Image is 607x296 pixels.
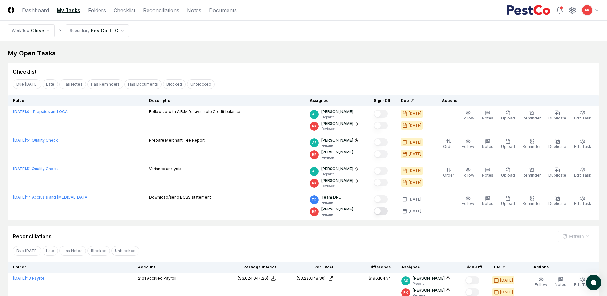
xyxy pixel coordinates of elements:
[409,151,421,157] div: [DATE]
[312,169,316,174] span: AS
[187,79,215,89] button: Unblocked
[442,137,455,151] button: Order
[13,195,27,200] span: [DATE] :
[462,173,474,177] span: Follow
[321,206,353,212] p: [PERSON_NAME]
[396,262,460,273] th: Assignee
[374,150,388,158] button: Mark complete
[312,181,316,185] span: RK
[13,138,58,143] a: [DATE]:51 Quality Check
[312,140,316,145] span: AS
[437,98,594,103] div: Actions
[59,79,86,89] button: Has Notes
[465,288,479,296] button: Mark complete
[305,95,369,106] th: Assignee
[501,116,515,120] span: Upload
[409,111,421,117] div: [DATE]
[43,79,58,89] button: Late
[321,137,353,143] p: [PERSON_NAME]
[585,8,589,12] span: RK
[59,246,86,256] button: Has Notes
[547,194,568,208] button: Duplicate
[374,179,388,186] button: Mark complete
[43,246,58,256] button: Late
[401,98,427,103] div: Due
[321,109,353,115] p: [PERSON_NAME]
[460,109,475,122] button: Follow
[87,246,110,256] button: Blocked
[369,275,391,281] div: $196,104.54
[481,109,495,122] button: Notes
[523,201,541,206] span: Reminder
[481,166,495,179] button: Notes
[535,282,547,287] span: Follow
[87,79,123,89] button: Has Reminders
[374,110,388,118] button: Mark complete
[374,195,388,203] button: Mark complete
[13,276,45,281] a: [DATE]:13 Payroll
[521,137,542,151] button: Reminder
[492,264,518,270] div: Due
[147,276,176,281] span: Accrued Payroll
[481,194,495,208] button: Notes
[462,116,474,120] span: Follow
[581,4,593,16] button: RK
[573,166,593,179] button: Edit Task
[403,278,408,283] span: AS
[462,201,474,206] span: Follow
[321,184,358,188] p: Reviewer
[163,79,186,89] button: Blocked
[13,276,27,281] span: [DATE] :
[374,167,388,175] button: Mark complete
[312,197,317,202] span: TD
[500,166,516,179] button: Upload
[374,207,388,215] button: Mark complete
[149,109,240,115] p: Follow up with A.R.M for available Credit balance
[482,201,493,206] span: Notes
[8,24,129,37] nav: breadcrumb
[13,79,41,89] button: Due Today
[547,109,568,122] button: Duplicate
[312,112,316,117] span: AS
[238,275,276,281] button: ($3,024,044.26)
[149,194,211,200] p: Download/send BCBS statement
[70,28,90,34] div: Subsidiary
[573,275,593,289] button: Edit Task
[413,275,445,281] p: [PERSON_NAME]
[500,137,516,151] button: Upload
[312,124,316,128] span: RK
[369,95,396,106] th: Sign-Off
[500,277,513,283] div: [DATE]
[573,137,593,151] button: Edit Task
[374,122,388,129] button: Mark complete
[573,194,593,208] button: Edit Task
[443,144,454,149] span: Order
[500,289,513,295] div: [DATE]
[574,282,591,287] span: Edit Task
[13,109,27,114] span: [DATE] :
[8,262,133,273] th: Folder
[321,194,342,200] p: Team DPO
[528,264,594,270] div: Actions
[238,275,268,281] div: ($3,024,044.26)
[462,144,474,149] span: Follow
[481,137,495,151] button: Notes
[521,194,542,208] button: Reminder
[409,208,421,214] div: [DATE]
[574,144,591,149] span: Edit Task
[187,6,201,14] a: Notes
[13,233,52,240] div: Reconciliations
[321,115,353,119] p: Preparer
[521,109,542,122] button: Reminder
[321,166,353,172] p: [PERSON_NAME]
[548,144,566,149] span: Duplicate
[413,281,450,286] p: Preparer
[8,95,144,106] th: Folder
[409,196,421,202] div: [DATE]
[321,121,353,127] p: [PERSON_NAME]
[281,262,339,273] th: Per Excel
[547,166,568,179] button: Duplicate
[88,6,106,14] a: Folders
[13,109,68,114] a: [DATE]:04 Prepaids and OCA
[149,166,181,172] p: Variance analysis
